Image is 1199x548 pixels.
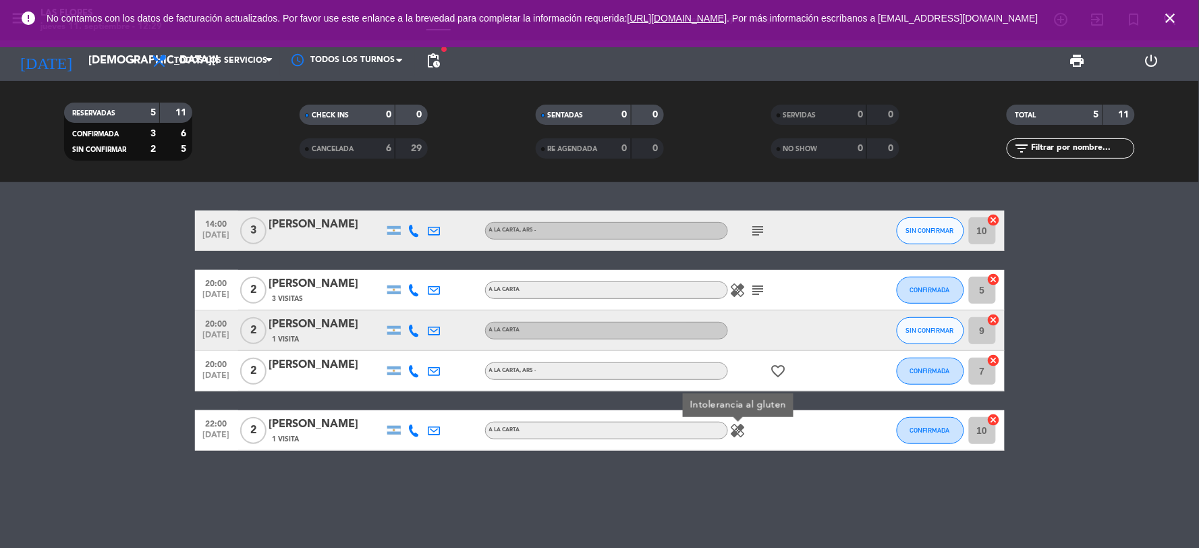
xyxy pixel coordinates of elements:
span: pending_actions [425,53,441,69]
span: CONFIRMADA [72,131,119,138]
span: SERVIDAS [783,112,816,119]
a: . Por más información escríbanos a [EMAIL_ADDRESS][DOMAIN_NAME] [727,13,1038,24]
span: Todos los servicios [174,56,267,65]
i: cancel [987,413,1001,427]
strong: 0 [417,110,425,119]
a: [URL][DOMAIN_NAME] [628,13,727,24]
div: [PERSON_NAME] [269,216,384,234]
span: TOTAL [1015,112,1036,119]
span: A LA CARTA [489,368,536,373]
span: 2 [240,317,267,344]
strong: 2 [150,144,156,154]
i: power_settings_new [1144,53,1160,69]
span: 2 [240,358,267,385]
span: CONFIRMADA [910,367,950,375]
strong: 5 [1094,110,1099,119]
div: [PERSON_NAME] [269,356,384,374]
strong: 11 [1119,110,1132,119]
i: error [20,10,36,26]
strong: 29 [412,144,425,153]
strong: 6 [386,144,391,153]
div: LOG OUT [1115,40,1189,81]
strong: 0 [622,144,628,153]
button: CONFIRMADA [897,277,964,304]
strong: 0 [652,144,661,153]
span: [DATE] [200,431,233,446]
span: RESERVADAS [72,110,115,117]
i: cancel [987,273,1001,286]
button: SIN CONFIRMAR [897,317,964,344]
button: SIN CONFIRMAR [897,217,964,244]
span: 20:00 [200,315,233,331]
i: arrow_drop_down [126,53,142,69]
span: NO SHOW [783,146,818,153]
strong: 5 [150,108,156,117]
span: CONFIRMADA [910,427,950,434]
span: A LA CARTA [489,327,520,333]
i: cancel [987,213,1001,227]
strong: 6 [181,129,189,138]
span: 3 [240,217,267,244]
span: 3 Visitas [273,294,304,304]
i: cancel [987,354,1001,367]
i: healing [730,282,746,298]
span: 20:00 [200,275,233,290]
strong: 0 [622,110,628,119]
i: filter_list [1013,140,1030,157]
span: SENTADAS [548,112,584,119]
span: 1 Visita [273,434,300,445]
span: 20:00 [200,356,233,371]
strong: 0 [888,144,896,153]
strong: 0 [858,144,863,153]
i: subject [750,223,766,239]
div: [PERSON_NAME] [269,416,384,433]
i: [DATE] [10,46,82,76]
i: close [1163,10,1179,26]
span: CANCELADA [312,146,354,153]
span: [DATE] [200,231,233,246]
button: CONFIRMADA [897,417,964,444]
strong: 0 [652,110,661,119]
span: A LA CARTA [489,427,520,433]
span: RE AGENDADA [548,146,598,153]
span: No contamos con los datos de facturación actualizados. Por favor use este enlance a la brevedad p... [47,13,1038,24]
span: A LA CARTA [489,227,536,233]
input: Filtrar por nombre... [1030,141,1134,156]
span: A LA CARTA [489,287,520,292]
i: subject [750,282,766,298]
span: SIN CONFIRMAR [906,227,954,234]
i: cancel [987,313,1001,327]
span: [DATE] [200,331,233,346]
span: [DATE] [200,290,233,306]
span: fiber_manual_record [440,45,448,53]
i: favorite_border [771,363,787,379]
span: , ARS - [520,368,536,373]
span: 2 [240,417,267,444]
div: Intolerancia al gluten [683,393,793,417]
span: [DATE] [200,371,233,387]
strong: 0 [386,110,391,119]
strong: 0 [888,110,896,119]
span: 14:00 [200,215,233,231]
strong: 11 [175,108,189,117]
span: print [1069,53,1086,69]
strong: 0 [858,110,863,119]
span: 2 [240,277,267,304]
strong: 3 [150,129,156,138]
span: SIN CONFIRMAR [72,146,126,153]
button: CONFIRMADA [897,358,964,385]
span: CONFIRMADA [910,286,950,294]
span: SIN CONFIRMAR [906,327,954,334]
span: 1 Visita [273,334,300,345]
span: 22:00 [200,415,233,431]
i: healing [730,422,746,439]
span: , ARS - [520,227,536,233]
span: CHECK INS [312,112,349,119]
div: [PERSON_NAME] [269,316,384,333]
div: [PERSON_NAME] [269,275,384,293]
strong: 5 [181,144,189,154]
